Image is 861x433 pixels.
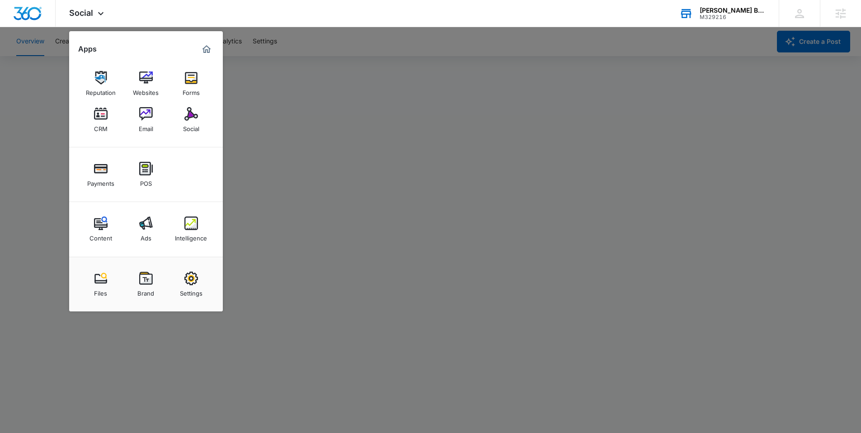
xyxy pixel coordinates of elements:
[69,8,93,18] span: Social
[84,267,118,301] a: Files
[94,285,107,297] div: Files
[90,52,97,60] img: tab_keywords_by_traffic_grey.svg
[137,285,154,297] div: Brand
[700,7,766,14] div: account name
[174,267,208,301] a: Settings
[141,230,151,242] div: Ads
[24,52,32,60] img: tab_domain_overview_orange.svg
[78,45,97,53] h2: Apps
[86,85,116,96] div: Reputation
[180,285,202,297] div: Settings
[174,103,208,137] a: Social
[129,212,163,246] a: Ads
[14,14,22,22] img: logo_orange.svg
[34,53,81,59] div: Domain Overview
[87,175,114,187] div: Payments
[89,230,112,242] div: Content
[174,212,208,246] a: Intelligence
[139,121,153,132] div: Email
[84,157,118,192] a: Payments
[129,267,163,301] a: Brand
[100,53,152,59] div: Keywords by Traffic
[140,175,152,187] div: POS
[129,103,163,137] a: Email
[133,85,159,96] div: Websites
[24,24,99,31] div: Domain: [DOMAIN_NAME]
[129,157,163,192] a: POS
[700,14,766,20] div: account id
[94,121,108,132] div: CRM
[183,85,200,96] div: Forms
[183,121,199,132] div: Social
[14,24,22,31] img: website_grey.svg
[84,212,118,246] a: Content
[129,66,163,101] a: Websites
[174,66,208,101] a: Forms
[84,103,118,137] a: CRM
[84,66,118,101] a: Reputation
[175,230,207,242] div: Intelligence
[199,42,214,56] a: Marketing 360® Dashboard
[25,14,44,22] div: v 4.0.24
